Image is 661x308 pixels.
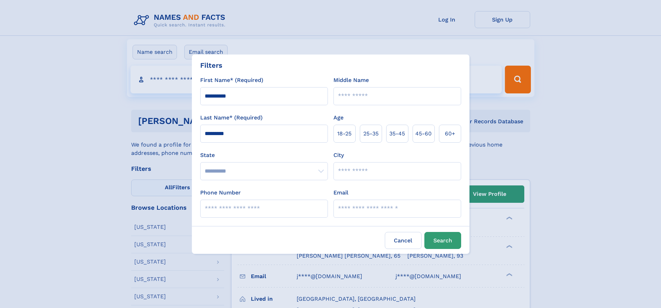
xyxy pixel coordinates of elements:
[200,151,328,159] label: State
[333,151,344,159] label: City
[333,76,369,84] label: Middle Name
[385,232,422,249] label: Cancel
[333,189,348,197] label: Email
[424,232,461,249] button: Search
[200,114,263,122] label: Last Name* (Required)
[333,114,344,122] label: Age
[415,130,432,138] span: 45‑60
[200,60,222,70] div: Filters
[200,76,263,84] label: First Name* (Required)
[200,189,241,197] label: Phone Number
[363,130,379,138] span: 25‑35
[445,130,455,138] span: 60+
[337,130,351,138] span: 18‑25
[389,130,405,138] span: 35‑45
